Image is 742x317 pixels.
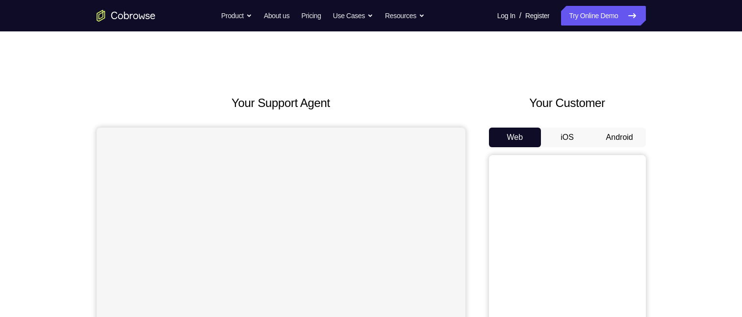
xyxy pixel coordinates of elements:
a: Log In [497,6,515,26]
button: Android [593,128,646,147]
h2: Your Customer [489,94,646,112]
button: Use Cases [333,6,373,26]
a: Pricing [301,6,321,26]
button: Web [489,128,541,147]
a: Go to the home page [97,10,155,22]
button: Product [221,6,252,26]
a: About us [264,6,289,26]
span: / [519,10,521,22]
button: Resources [385,6,425,26]
a: Try Online Demo [561,6,645,26]
a: Register [525,6,549,26]
h2: Your Support Agent [97,94,465,112]
button: iOS [541,128,593,147]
